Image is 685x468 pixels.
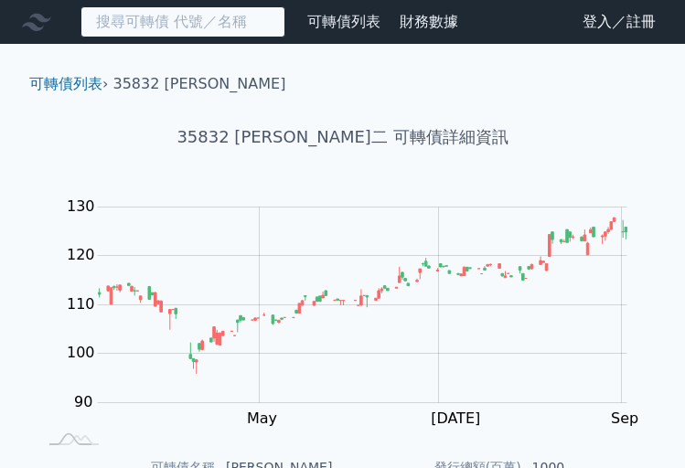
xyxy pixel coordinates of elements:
tspan: [DATE] [431,409,480,427]
tspan: 130 [67,197,95,215]
a: 登入／註冊 [568,7,670,37]
tspan: May [247,409,277,427]
h1: 35832 [PERSON_NAME]二 可轉債詳細資訊 [15,124,670,150]
a: 可轉債列表 [29,75,102,92]
a: 財務數據 [400,13,458,30]
g: Chart [58,197,655,463]
tspan: 90 [74,393,92,410]
tspan: 100 [67,344,95,361]
tspan: Sep [611,409,638,427]
li: 35832 [PERSON_NAME] [113,73,286,95]
input: 搜尋可轉債 代號／名稱 [80,6,285,37]
li: › [29,73,108,95]
tspan: 120 [67,246,95,263]
tspan: 110 [67,295,95,313]
a: 可轉債列表 [307,13,380,30]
